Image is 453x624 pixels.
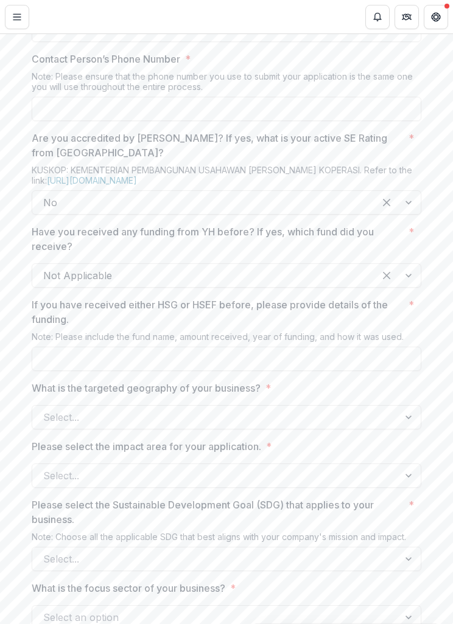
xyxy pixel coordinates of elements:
div: Clear selected options [377,266,396,285]
div: Clear selected options [377,193,396,212]
p: Contact Person’s Phone Number [32,52,180,66]
p: Are you accredited by [PERSON_NAME]? If yes, what is your active SE Rating from [GEOGRAPHIC_DATA]? [32,131,404,160]
p: Have you received any funding from YH before? If yes, which fund did you receive? [32,224,404,254]
button: Notifications [365,5,390,29]
button: Partners [395,5,419,29]
p: What is the targeted geography of your business? [32,381,261,395]
button: Toggle Menu [5,5,29,29]
p: What is the focus sector of your business? [32,581,225,595]
p: Please select the Sustainable Development Goal (SDG) that applies to your business. [32,497,404,527]
button: Get Help [424,5,448,29]
a: [URL][DOMAIN_NAME] [47,175,137,185]
p: If you have received either HSG or HSEF before, please provide details of the funding. [32,297,404,327]
div: KUSKOP: KEMENTERIAN PEMBANGUNAN USAHAWAN [PERSON_NAME] KOPERASI. Refer to the link: [32,165,421,190]
p: Please select the impact area for your application. [32,439,261,454]
div: Note: Please include the fund name, amount received, year of funding, and how it was used. [32,331,421,347]
div: Note: Choose all the applicable SDG that best aligns with your company's mission and impact. [32,532,421,547]
div: Note: Please ensure that the phone number you use to submit your application is the same one you ... [32,71,421,97]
